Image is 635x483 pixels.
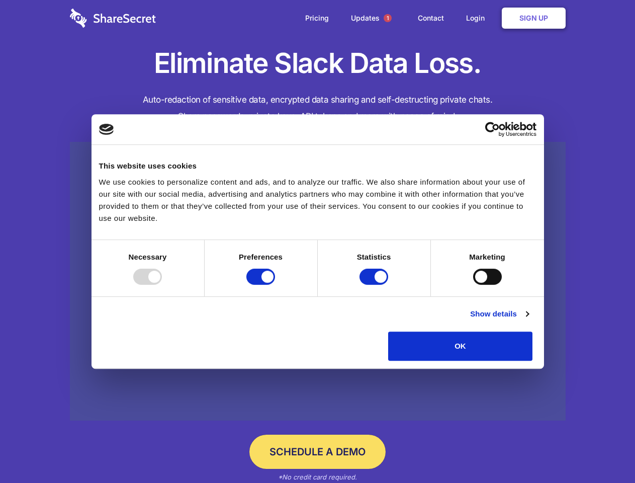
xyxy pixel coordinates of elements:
div: We use cookies to personalize content and ads, and to analyze our traffic. We also share informat... [99,176,536,224]
img: logo [99,124,114,135]
strong: Preferences [239,253,283,261]
a: Wistia video thumbnail [70,142,566,421]
div: This website uses cookies [99,160,536,172]
a: Schedule a Demo [249,435,386,469]
h1: Eliminate Slack Data Loss. [70,45,566,82]
a: Login [456,3,500,34]
a: Pricing [295,3,339,34]
em: *No credit card required. [278,473,357,481]
a: Show details [470,308,528,320]
strong: Statistics [357,253,391,261]
h4: Auto-redaction of sensitive data, encrypted data sharing and self-destructing private chats. Shar... [70,92,566,125]
a: Usercentrics Cookiebot - opens in a new window [448,122,536,137]
a: Sign Up [502,8,566,29]
span: 1 [384,14,392,22]
a: Contact [408,3,454,34]
strong: Necessary [129,253,167,261]
strong: Marketing [469,253,505,261]
button: OK [388,332,532,361]
img: logo-wordmark-white-trans-d4663122ce5f474addd5e946df7df03e33cb6a1c49d2221995e7729f52c070b2.svg [70,9,156,28]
